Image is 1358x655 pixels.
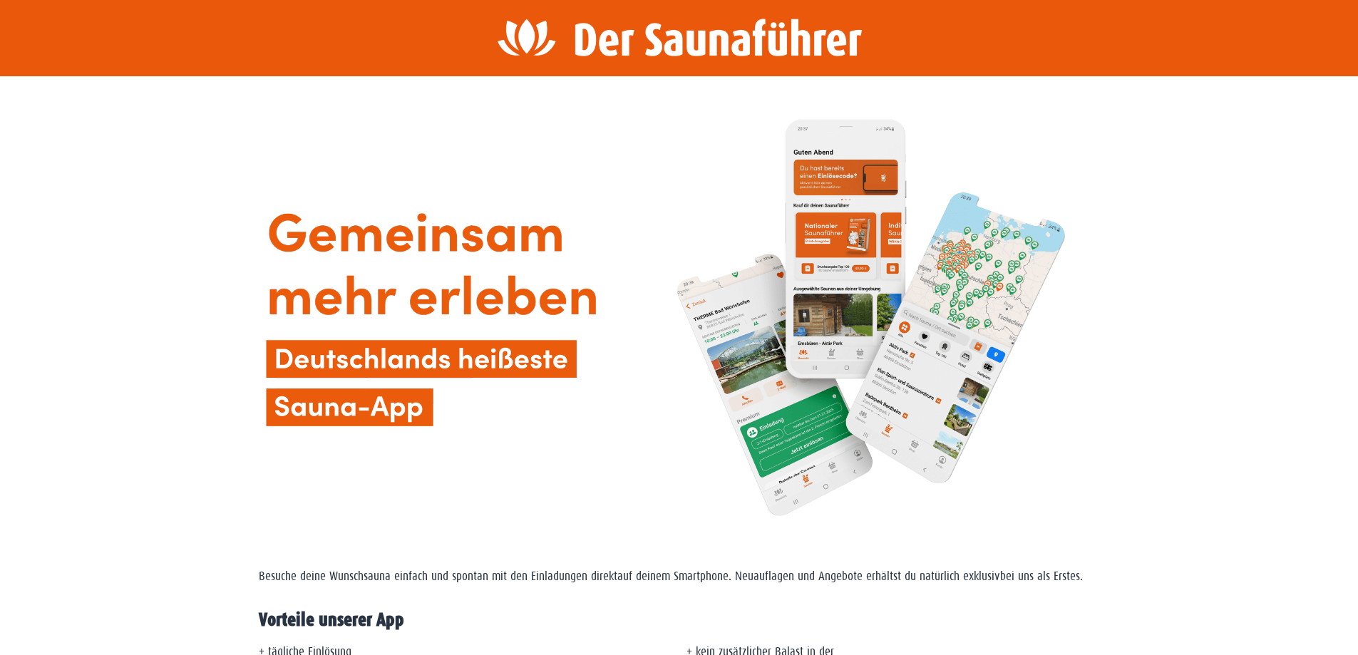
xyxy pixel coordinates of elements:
[259,611,1100,629] h2: Vorteile unserer App
[617,569,1000,583] span: auf deinem Smartphone. Neuauflagen und Angebote erhältst du natürlich exklusiv
[1000,569,1083,583] span: bei uns als Erstes.
[259,569,617,583] span: Besuche deine Wunschsauna einfach und spontan mit den Einladungen direkt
